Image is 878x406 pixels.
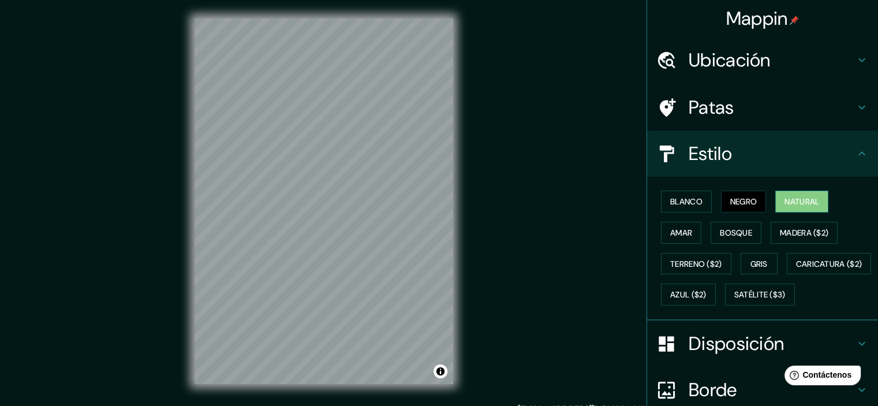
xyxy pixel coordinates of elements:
[670,196,703,207] font: Blanco
[434,364,447,378] button: Activar o desactivar atribución
[647,321,878,367] div: Disposición
[726,6,788,31] font: Mappin
[796,259,862,269] font: Caricatura ($2)
[689,48,771,72] font: Ubicación
[787,253,872,275] button: Caricatura ($2)
[780,228,828,238] font: Madera ($2)
[790,16,799,25] img: pin-icon.png
[689,141,732,166] font: Estilo
[689,95,734,120] font: Patas
[784,196,819,207] font: Natural
[721,191,767,213] button: Negro
[647,37,878,83] div: Ubicación
[771,222,838,244] button: Madera ($2)
[689,378,737,402] font: Borde
[661,191,712,213] button: Blanco
[734,290,786,300] font: Satélite ($3)
[711,222,761,244] button: Bosque
[720,228,752,238] font: Bosque
[670,290,707,300] font: Azul ($2)
[661,253,731,275] button: Terreno ($2)
[661,222,701,244] button: Amar
[741,253,778,275] button: Gris
[661,284,716,306] button: Azul ($2)
[750,259,768,269] font: Gris
[775,191,828,213] button: Natural
[195,18,453,384] canvas: Mapa
[689,331,784,356] font: Disposición
[775,361,865,393] iframe: Lanzador de widgets de ayuda
[647,131,878,177] div: Estilo
[670,259,722,269] font: Terreno ($2)
[730,196,757,207] font: Negro
[670,228,692,238] font: Amar
[647,84,878,131] div: Patas
[725,284,795,306] button: Satélite ($3)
